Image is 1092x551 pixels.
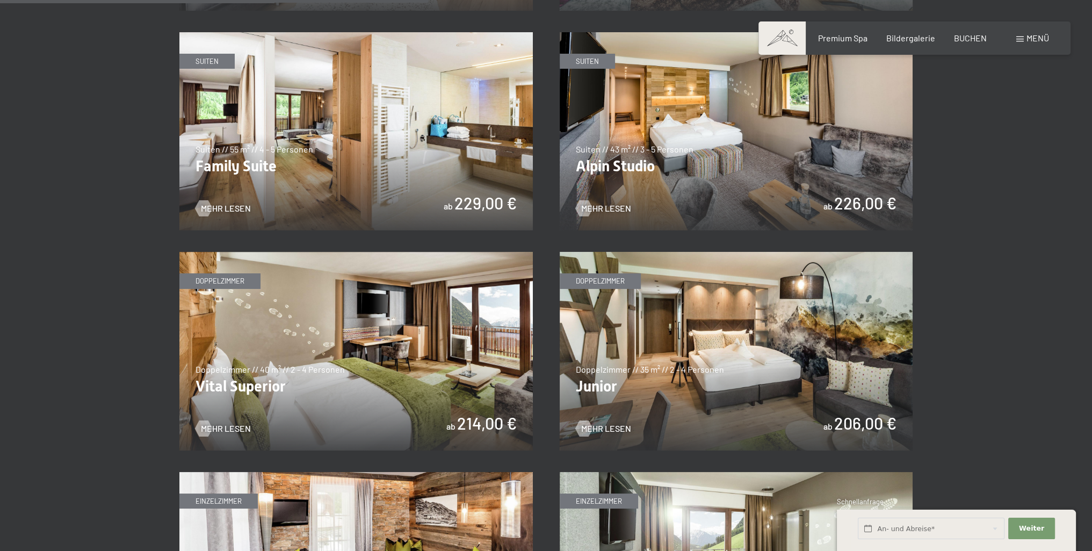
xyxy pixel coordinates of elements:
button: Weiter [1008,518,1054,540]
span: Mehr Lesen [201,202,251,214]
a: Single Alpin [179,473,533,479]
a: Alpin Studio [560,33,913,39]
span: Schnellanfrage [837,497,884,506]
a: Family Suite [179,33,533,39]
a: Mehr Lesen [576,202,631,214]
img: Vital Superior [179,252,533,451]
span: Weiter [1019,524,1044,533]
a: Premium Spa [818,33,867,43]
span: Mehr Lesen [201,423,251,434]
a: Vital Superior [179,252,533,259]
span: Mehr Lesen [581,202,631,214]
a: Bildergalerie [886,33,935,43]
span: Mehr Lesen [581,423,631,434]
img: Junior [560,252,913,451]
a: Junior [560,252,913,259]
a: Single Superior [560,473,913,479]
span: Menü [1026,33,1049,43]
a: Mehr Lesen [576,423,631,434]
img: Alpin Studio [560,32,913,231]
a: BUCHEN [954,33,987,43]
img: Family Suite [179,32,533,231]
a: Mehr Lesen [196,202,251,214]
a: Mehr Lesen [196,423,251,434]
